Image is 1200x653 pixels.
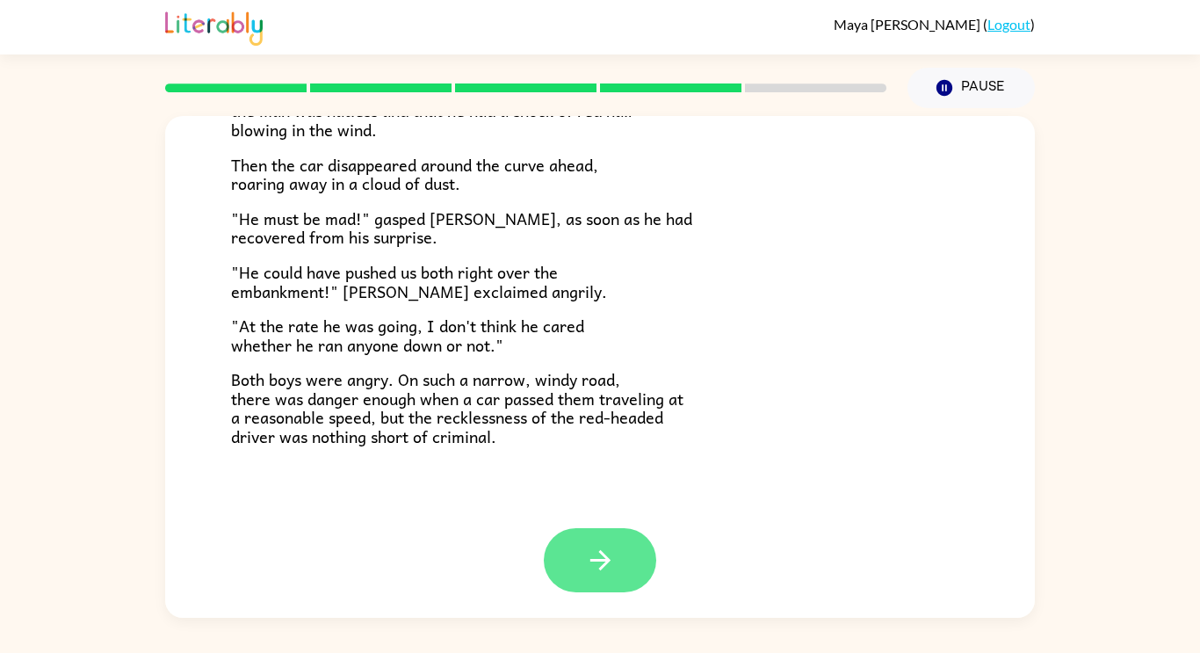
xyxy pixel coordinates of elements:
[834,16,1035,33] div: ( )
[231,259,607,304] span: "He could have pushed us both right over the embankment!" [PERSON_NAME] exclaimed angrily.
[907,68,1035,108] button: Pause
[165,7,263,46] img: Literably
[231,366,683,449] span: Both boys were angry. On such a narrow, windy road, there was danger enough when a car passed the...
[231,313,584,358] span: "At the rate he was going, I don't think he cared whether he ran anyone down or not."
[231,152,598,197] span: Then the car disappeared around the curve ahead, roaring away in a cloud of dust.
[987,16,1030,33] a: Logout
[231,206,692,250] span: "He must be mad!" gasped [PERSON_NAME], as soon as he had recovered from his surprise.
[834,16,983,33] span: Maya [PERSON_NAME]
